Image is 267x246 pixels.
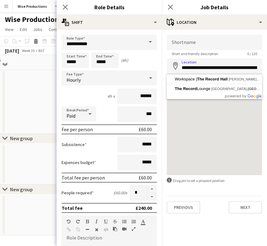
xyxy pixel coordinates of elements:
button: Clear Formatting [94,227,99,232]
span: Jobs [33,27,42,32]
span: Short and friendly description [167,51,223,56]
span: Comms [49,27,62,32]
span: Paid [67,113,75,119]
div: £60.00 [139,126,152,132]
button: Unordered List [122,219,127,224]
button: Next [229,201,262,214]
button: Horizontal Line [85,227,89,232]
button: Underline [104,219,108,224]
div: £60.00 [139,175,152,181]
button: Strikethrough [113,219,117,224]
div: £240.00 [136,205,152,211]
button: Italic [94,219,99,224]
div: 4h x [107,93,115,99]
button: Previous [167,201,200,214]
span: Edit [20,27,27,32]
label: Subsistence [62,142,87,147]
a: View [2,25,16,33]
a: Comms [46,25,65,33]
a: Edit [17,25,29,33]
span: View [5,27,14,32]
label: Expenses budget [62,160,96,165]
button: Redo [76,219,80,224]
h3: Role Details [57,3,162,11]
span: Week 35 [20,48,36,53]
button: Wise Productions [13,0,52,12]
span: 0 / 120 [242,51,262,56]
span: Hourly [67,77,81,83]
button: Ordered List [131,219,136,224]
div: Total fee per person [62,175,105,181]
div: Drag pin to set a pinpoint position [167,178,262,183]
label: People required [62,190,94,196]
span: Lounge [175,86,211,91]
h1: Wise Productions [5,15,62,24]
div: Fee per person [62,126,93,132]
span: The Record [175,86,197,91]
span: Workspace | [175,77,229,81]
div: New group [10,135,33,141]
div: Location [162,15,267,30]
button: Text Color [141,219,145,224]
button: HTML Code [104,227,108,232]
div: (4h) [121,58,128,63]
div: [DATE] [5,48,19,54]
button: Paste as plain text [113,227,117,231]
div: New group [10,186,33,192]
button: Fullscreen [131,227,136,231]
button: Insert video [122,227,127,231]
h3: Job Details [162,3,267,11]
a: Jobs [31,25,45,33]
div: Shift [57,15,162,30]
button: Undo [67,219,71,224]
span: The Record Hall [197,77,228,81]
div: £60.00 x [114,190,127,196]
div: BST [38,48,45,53]
button: Bold [85,219,89,224]
button: Decrease [147,193,157,201]
button: Increase [147,185,157,193]
div: Total fee [62,205,83,211]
